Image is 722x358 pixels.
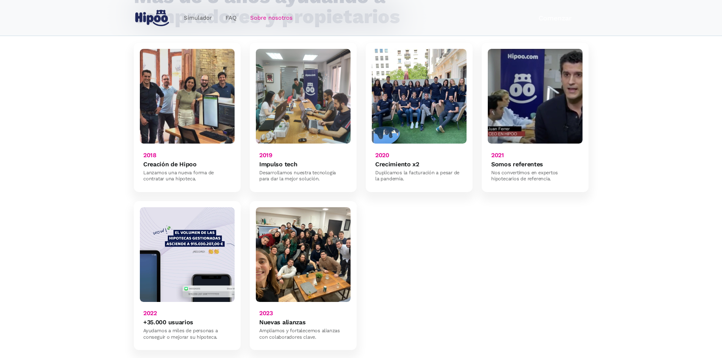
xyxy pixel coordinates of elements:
h6: 2021 [491,152,504,159]
div: Ampliamos y fortalecemos alianzas con colaboradores clave. [259,328,347,340]
a: Comenzar [522,9,589,27]
h6: 2020 [375,152,389,159]
div: Nos convertimos en expertos hipotecarios de referencia. [491,170,579,182]
h6: Crecimiento x2 [375,161,419,168]
a: Sobre nosotros [243,11,299,25]
a: home [134,7,171,29]
h6: Somos referentes [491,161,543,168]
h6: +35.000 usuarios [143,319,193,326]
h6: 2022 [143,310,157,317]
h6: Impulso tech [259,161,297,168]
h6: Nuevas alianzas [259,319,305,326]
div: Lanzamos una nueva forma de contratar una hipoteca. [143,170,231,182]
a: FAQ [219,11,243,25]
h6: 2023 [259,310,273,317]
h6: 2018 [143,152,157,159]
div: Duplicamos la facturación a pesar de la pandemia. [375,170,463,182]
h6: Creación de Hipoo [143,161,197,168]
div: Desarrollamos nuestra tecnología para dar la mejor solución. [259,170,347,182]
div: Ayudamos a miles de personas a conseguir o mejorar su hipoteca. [143,328,231,340]
h6: 2019 [259,152,273,159]
a: Simulador [177,11,219,25]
